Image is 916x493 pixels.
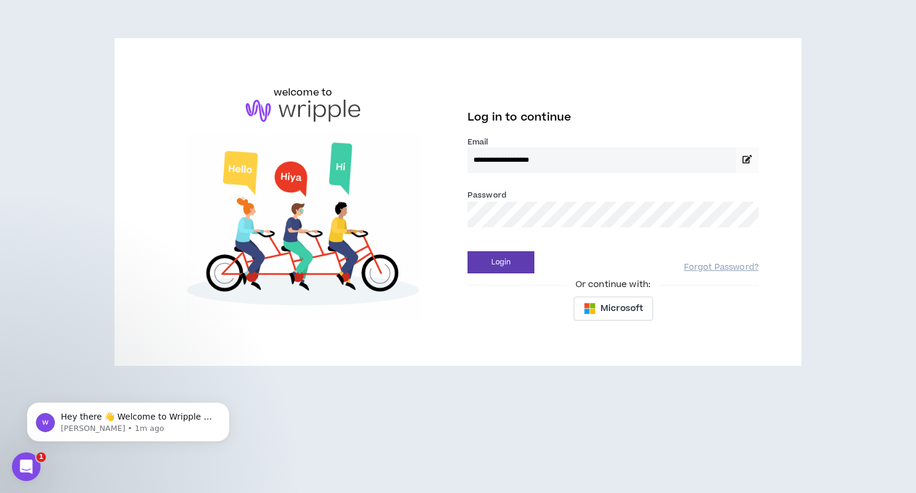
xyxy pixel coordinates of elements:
[274,85,333,100] h6: welcome to
[157,134,448,319] img: Welcome to Wripple
[468,137,759,147] label: Email
[468,110,571,125] span: Log in to continue
[567,278,659,291] span: Or continue with:
[601,302,643,315] span: Microsoft
[36,452,46,462] span: 1
[12,452,41,481] iframe: Intercom live chat
[468,190,506,201] label: Password
[684,262,759,273] a: Forgot Password?
[468,251,534,273] button: Login
[574,297,653,321] button: Microsoft
[246,100,360,122] img: logo-brand.png
[9,377,247,461] iframe: Intercom notifications message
